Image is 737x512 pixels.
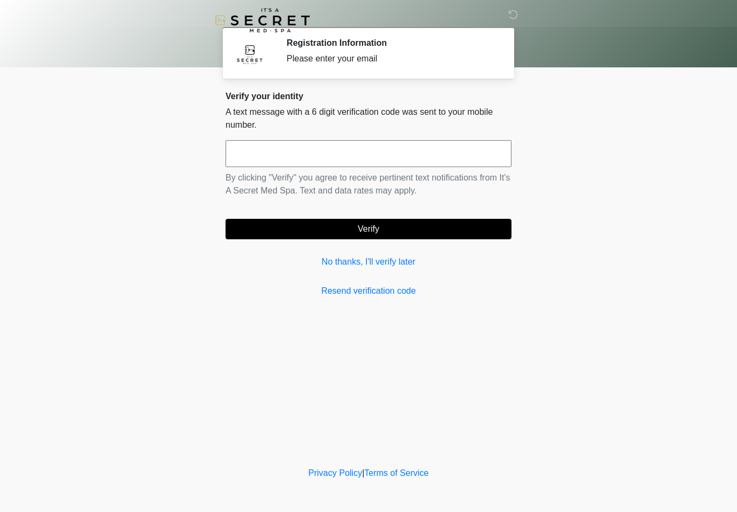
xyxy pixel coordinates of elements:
[234,38,266,70] img: Agent Avatar
[215,8,310,32] img: It's A Secret Med Spa Logo
[226,171,511,197] p: By clicking "Verify" you agree to receive pertinent text notifications from It's A Secret Med Spa...
[286,38,495,48] h2: Registration Information
[309,468,363,478] a: Privacy Policy
[364,468,428,478] a: Terms of Service
[362,468,364,478] a: |
[226,219,511,239] button: Verify
[226,255,511,268] a: No thanks, I'll verify later
[226,106,511,132] p: A text message with a 6 digit verification code was sent to your mobile number.
[226,285,511,297] a: Resend verification code
[286,52,495,65] div: Please enter your email
[226,91,511,101] h2: Verify your identity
